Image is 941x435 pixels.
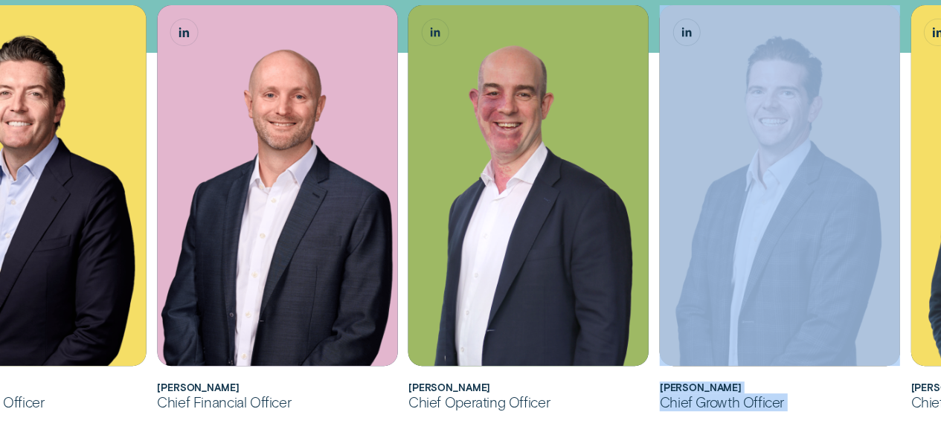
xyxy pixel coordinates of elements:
[422,19,449,46] a: Sam Harding, Chief Operating Officer LinkedIn button
[408,5,649,365] img: Sam Harding
[673,19,700,46] a: James Goodwin, Chief Growth Officer LinkedIn button
[660,393,900,411] div: Chief Growth Officer
[157,393,397,411] div: Chief Financial Officer
[408,382,649,393] h2: Sam Harding
[157,382,397,393] h2: Matthew Lewis
[660,5,900,365] div: James Goodwin, Chief Growth Officer
[408,393,649,411] div: Chief Operating Officer
[157,5,397,365] div: Matthew Lewis, Chief Financial Officer
[157,5,397,365] img: Matthew Lewis
[171,19,198,46] a: Matthew Lewis, Chief Financial Officer LinkedIn button
[408,5,649,365] div: Sam Harding, Chief Operating Officer
[660,5,900,365] img: James Goodwin
[660,382,900,393] h2: James Goodwin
